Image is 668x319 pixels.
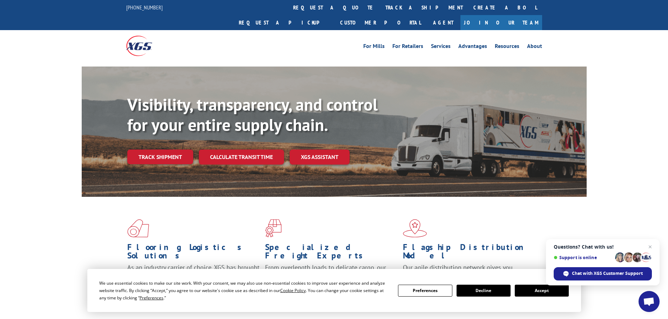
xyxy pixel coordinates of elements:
a: Resources [495,43,519,51]
div: We use essential cookies to make our site work. With your consent, we may also use non-essential ... [99,279,390,301]
div: Cookie Consent Prompt [87,269,581,312]
span: Close chat [646,243,654,251]
button: Decline [457,285,511,297]
h1: Flagship Distribution Model [403,243,535,263]
img: xgs-icon-total-supply-chain-intelligence-red [127,219,149,237]
span: Chat with XGS Customer Support [572,270,643,277]
a: About [527,43,542,51]
a: Request a pickup [234,15,335,30]
span: Our agile distribution network gives you nationwide inventory management on demand. [403,263,532,280]
a: For Retailers [392,43,423,51]
div: Chat with XGS Customer Support [554,267,652,280]
span: Cookie Policy [280,287,306,293]
b: Visibility, transparency, and control for your entire supply chain. [127,93,378,136]
img: xgs-icon-focused-on-flooring-red [265,219,282,237]
button: Preferences [398,285,452,297]
a: Join Our Team [460,15,542,30]
a: XGS ASSISTANT [290,150,350,165]
a: Agent [426,15,460,30]
a: Track shipment [127,150,193,164]
span: As an industry carrier of choice, XGS has brought innovation and dedication to flooring logistics... [127,263,259,288]
span: Preferences [140,295,163,301]
h1: Flooring Logistics Solutions [127,243,260,263]
p: From overlength loads to delicate cargo, our experienced staff knows the best way to move your fr... [265,263,398,294]
img: xgs-icon-flagship-distribution-model-red [403,219,427,237]
a: Calculate transit time [199,150,284,165]
div: Open chat [639,291,660,312]
span: Support is online [554,255,613,260]
a: Services [431,43,451,51]
a: For Mills [363,43,385,51]
span: Questions? Chat with us! [554,244,652,250]
h1: Specialized Freight Experts [265,243,398,263]
a: Advantages [458,43,487,51]
a: [PHONE_NUMBER] [126,4,163,11]
a: Customer Portal [335,15,426,30]
button: Accept [515,285,569,297]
